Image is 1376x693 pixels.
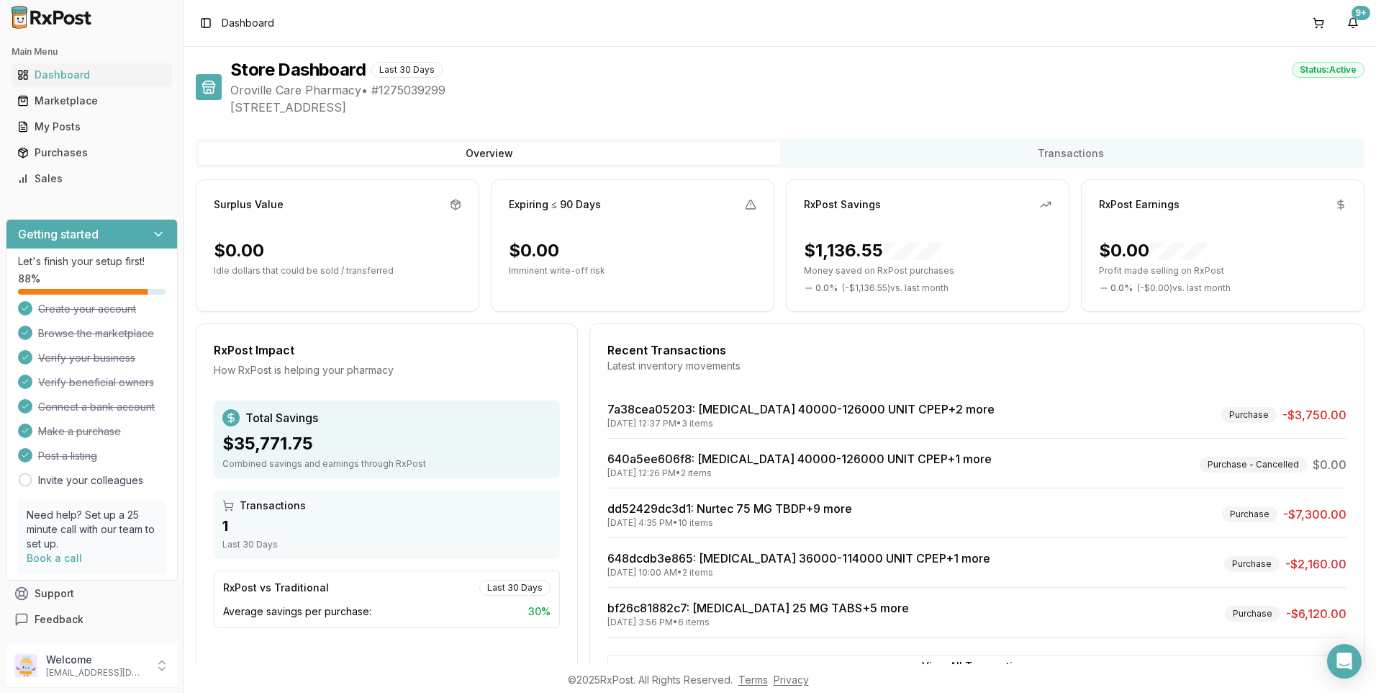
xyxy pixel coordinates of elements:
span: Feedback [35,612,83,627]
p: Idle dollars that could be sold / transferred [214,265,461,277]
p: [EMAIL_ADDRESS][DOMAIN_NAME] [46,667,146,679]
div: Combined savings and earnings through RxPost [222,458,551,470]
span: Browse the marketplace [38,326,154,341]
div: [DATE] 12:26 PM • 2 items [607,468,992,479]
div: $35,771.75 [222,432,551,455]
div: Purchase [1221,407,1277,423]
span: ( - $1,136.55 ) vs. last month [842,282,949,294]
button: Purchases [6,141,178,164]
div: Recent Transactions [607,341,1346,359]
a: Privacy [774,674,809,686]
button: Dashboard [6,63,178,86]
span: $0.00 [1313,456,1346,473]
span: -$6,120.00 [1286,605,1346,622]
p: Need help? Set up a 25 minute call with our team to set up. [27,508,157,551]
span: Dashboard [222,16,274,30]
p: Profit made selling on RxPost [1099,265,1346,277]
p: Imminent write-off risk [509,265,756,277]
span: Oroville Care Pharmacy • # 1275039299 [230,81,1364,99]
div: $0.00 [509,239,559,262]
div: [DATE] 10:00 AM • 2 items [607,567,990,578]
a: Book a call [27,552,82,564]
span: Make a purchase [38,424,121,439]
button: My Posts [6,115,178,138]
a: 648dcdb3e865: [MEDICAL_DATA] 36000-114000 UNIT CPEP+1 more [607,551,990,565]
p: Let's finish your setup first! [18,254,166,269]
button: Sales [6,167,178,190]
a: My Posts [12,114,172,140]
div: Dashboard [17,68,166,82]
span: Average savings per purchase: [223,604,371,619]
a: Sales [12,166,172,192]
a: 640a5ee606f8: [MEDICAL_DATA] 40000-126000 UNIT CPEP+1 more [607,452,992,466]
div: Surplus Value [214,197,284,212]
div: Latest inventory movements [607,359,1346,373]
a: Purchases [12,140,172,166]
span: Verify beneficial owners [38,375,154,390]
div: My Posts [17,120,166,134]
div: Purchase [1224,556,1280,572]
div: 9+ [1352,6,1370,20]
div: How RxPost is helping your pharmacy [214,363,560,377]
button: View All Transactions [607,655,1346,678]
a: Dashboard [12,62,172,88]
a: 7a38cea05203: [MEDICAL_DATA] 40000-126000 UNIT CPEP+2 more [607,402,995,416]
button: 9+ [1341,12,1364,35]
div: Status: Active [1292,62,1364,78]
div: Last 30 Days [479,580,551,596]
div: RxPost vs Traditional [223,581,329,595]
p: Welcome [46,653,146,667]
button: Support [6,581,178,607]
a: Marketplace [12,88,172,114]
a: Invite your colleagues [38,473,143,488]
span: -$7,300.00 [1283,506,1346,523]
div: Expiring ≤ 90 Days [509,197,601,212]
div: RxPost Earnings [1099,197,1180,212]
div: Last 30 Days [371,62,443,78]
div: Purchase [1222,506,1277,522]
span: Verify your business [38,351,135,365]
span: -$3,750.00 [1282,406,1346,424]
h2: Main Menu [12,46,172,58]
span: -$2,160.00 [1285,555,1346,573]
div: RxPost Savings [804,197,881,212]
div: 1 [222,516,551,536]
span: 30 % [528,604,551,619]
div: $0.00 [1099,239,1207,262]
span: ( - $0.00 ) vs. last month [1137,282,1231,294]
span: Create your account [38,302,136,316]
button: Transactions [780,142,1362,165]
div: $1,136.55 [804,239,941,262]
span: 0.0 % [815,282,838,294]
span: [STREET_ADDRESS] [230,99,1364,116]
button: Marketplace [6,89,178,112]
div: Marketplace [17,94,166,108]
span: 88 % [18,272,40,286]
span: Connect a bank account [38,400,155,414]
div: [DATE] 4:35 PM • 10 items [607,517,852,529]
span: 0.0 % [1110,282,1133,294]
div: Purchase - Cancelled [1200,457,1307,473]
span: Post a listing [38,449,97,463]
a: dd52429dc3d1: Nurtec 75 MG TBDP+9 more [607,501,852,516]
div: $0.00 [214,239,264,262]
button: Overview [199,142,780,165]
span: Total Savings [245,409,318,426]
div: Open Intercom Messenger [1327,644,1362,679]
div: [DATE] 3:56 PM • 6 items [607,617,909,628]
div: [DATE] 12:37 PM • 3 items [607,418,995,429]
div: Purchases [17,146,166,160]
h1: Store Dashboard [230,58,366,81]
a: Terms [738,674,768,686]
button: Feedback [6,607,178,632]
img: RxPost Logo [6,6,98,29]
nav: breadcrumb [222,16,274,30]
p: Money saved on RxPost purchases [804,265,1051,277]
h3: Getting started [18,225,99,243]
a: bf26c81882c7: [MEDICAL_DATA] 25 MG TABS+5 more [607,601,909,615]
img: User avatar [14,654,37,677]
span: Transactions [240,498,306,513]
div: Sales [17,171,166,186]
div: Purchase [1225,606,1280,622]
div: RxPost Impact [214,341,560,359]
